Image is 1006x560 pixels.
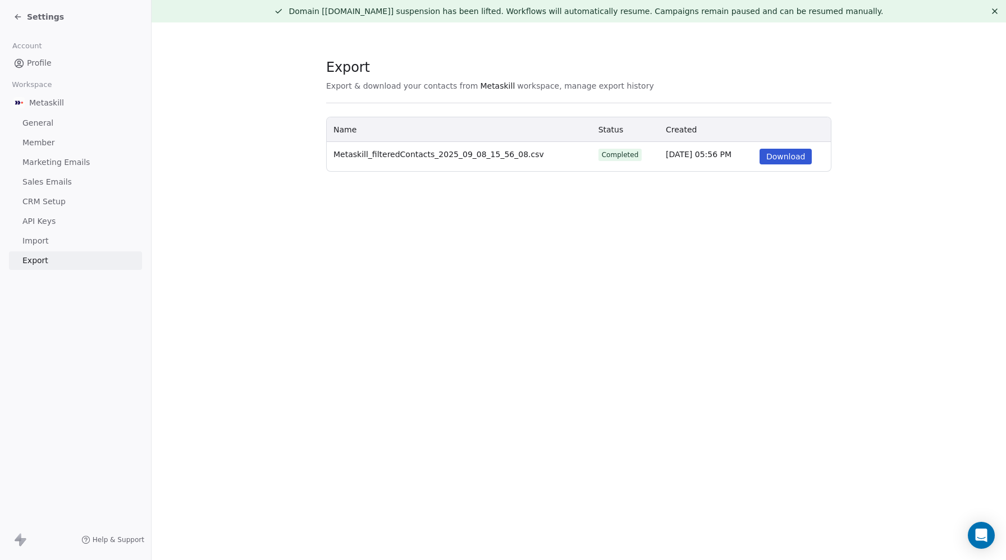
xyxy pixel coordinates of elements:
img: AVATAR%20METASKILL%20-%20Colori%20Positivo.png [13,97,25,108]
a: Import [9,232,142,250]
span: CRM Setup [22,196,66,208]
span: Import [22,235,48,247]
span: Export [326,59,654,76]
span: Metaskill [480,80,515,91]
td: [DATE] 05:56 PM [659,142,753,171]
button: Download [760,149,812,164]
span: Domain [[DOMAIN_NAME]] suspension has been lifted. Workflows will automatically resume. Campaigns... [289,7,883,16]
span: Member [22,137,55,149]
span: Sales Emails [22,176,72,188]
span: Help & Support [93,535,144,544]
span: API Keys [22,215,56,227]
span: Settings [27,11,64,22]
a: API Keys [9,212,142,231]
div: Open Intercom Messenger [968,522,995,549]
span: workspace, manage export history [517,80,653,91]
a: CRM Setup [9,192,142,211]
span: Metaskill [29,97,64,108]
a: Sales Emails [9,173,142,191]
a: Help & Support [81,535,144,544]
span: Created [666,125,697,134]
div: Completed [602,150,639,160]
span: Account [7,38,47,54]
a: General [9,114,142,132]
span: Marketing Emails [22,157,90,168]
a: Export [9,251,142,270]
span: General [22,117,53,129]
a: Marketing Emails [9,153,142,172]
a: Settings [13,11,64,22]
a: Member [9,134,142,152]
span: Export & download your contacts from [326,80,478,91]
a: Profile [9,54,142,72]
span: Export [22,255,48,267]
span: Name [333,125,356,134]
span: Metaskill_filteredContacts_2025_09_08_15_56_08.csv [333,150,544,159]
span: Workspace [7,76,57,93]
span: Profile [27,57,52,69]
span: Status [598,125,624,134]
